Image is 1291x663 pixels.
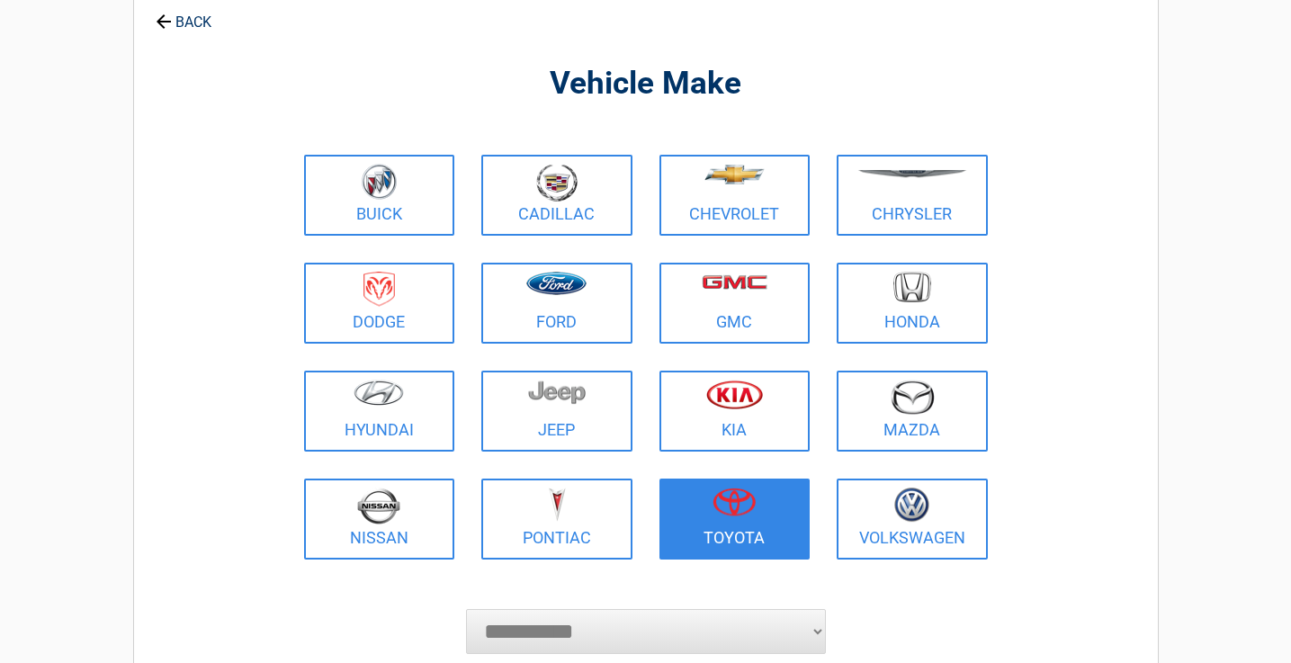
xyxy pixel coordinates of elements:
[713,488,756,516] img: toyota
[526,272,587,295] img: ford
[857,170,967,178] img: chrysler
[890,380,935,415] img: mazda
[706,380,763,409] img: kia
[704,165,765,184] img: chevrolet
[481,371,632,452] a: Jeep
[300,63,992,105] h2: Vehicle Make
[363,272,395,307] img: dodge
[837,479,988,560] a: Volkswagen
[304,371,455,452] a: Hyundai
[354,380,404,406] img: hyundai
[659,263,811,344] a: GMC
[481,479,632,560] a: Pontiac
[304,263,455,344] a: Dodge
[837,155,988,236] a: Chrysler
[837,263,988,344] a: Honda
[659,155,811,236] a: Chevrolet
[893,272,931,303] img: honda
[536,164,578,202] img: cadillac
[362,164,397,200] img: buick
[894,488,929,523] img: volkswagen
[528,380,586,405] img: jeep
[659,371,811,452] a: Kia
[304,155,455,236] a: Buick
[357,488,400,524] img: nissan
[837,371,988,452] a: Mazda
[304,479,455,560] a: Nissan
[481,263,632,344] a: Ford
[702,274,767,290] img: gmc
[659,479,811,560] a: Toyota
[548,488,566,522] img: pontiac
[481,155,632,236] a: Cadillac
